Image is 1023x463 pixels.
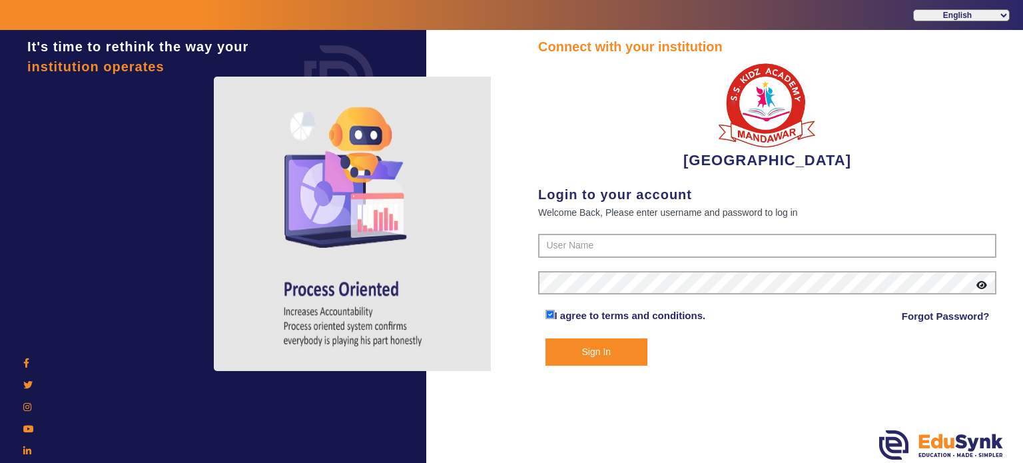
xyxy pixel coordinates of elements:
[27,39,248,54] span: It's time to rethink the way your
[902,308,990,324] a: Forgot Password?
[555,310,706,321] a: I agree to terms and conditions.
[717,57,817,149] img: b9104f0a-387a-4379-b368-ffa933cda262
[538,234,996,258] input: User Name
[879,430,1003,460] img: edusynk.png
[27,59,165,74] span: institution operates
[289,30,389,130] img: login.png
[538,185,996,205] div: Login to your account
[538,37,996,57] div: Connect with your institution
[538,205,996,221] div: Welcome Back, Please enter username and password to log in
[538,57,996,171] div: [GEOGRAPHIC_DATA]
[214,77,494,371] img: login4.png
[545,338,648,366] button: Sign In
